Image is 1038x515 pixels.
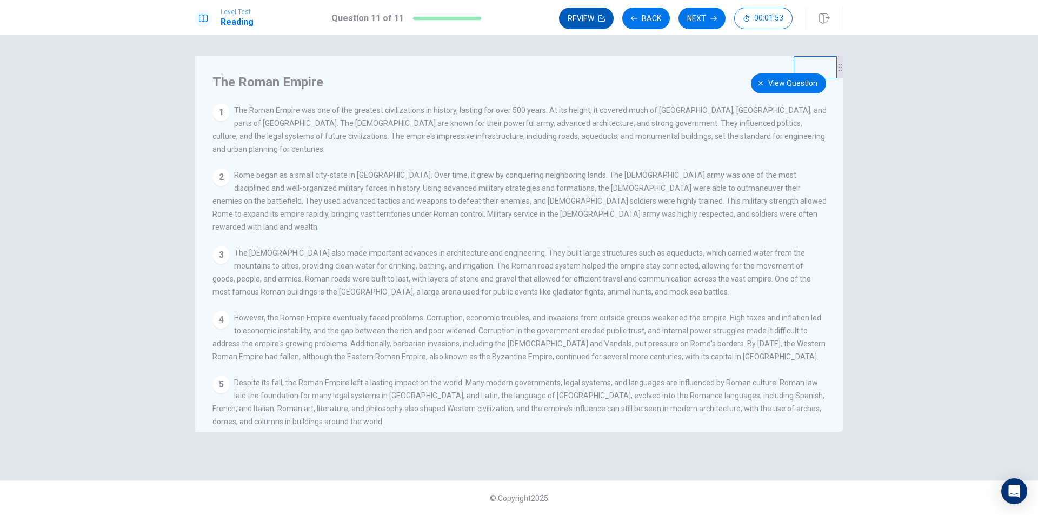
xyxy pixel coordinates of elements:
[331,12,404,25] h1: Question 11 of 11
[212,171,827,231] span: Rome began as a small city-state in [GEOGRAPHIC_DATA]. Over time, it grew by conquering neighbori...
[221,16,254,29] h1: Reading
[212,106,827,153] span: The Roman Empire was one of the greatest civilizations in history, lasting for over 500 years. At...
[212,378,824,426] span: Despite its fall, the Roman Empire left a lasting impact on the world. Many modern governments, l...
[768,77,817,90] span: View question
[754,14,783,23] span: 00:01:53
[212,104,230,121] div: 1
[212,169,230,186] div: 2
[212,311,230,329] div: 4
[678,8,726,29] button: Next
[212,249,811,296] span: The [DEMOGRAPHIC_DATA] also made important advances in architecture and engineering. They built l...
[212,376,230,393] div: 5
[622,8,670,29] button: Back
[221,8,254,16] span: Level Test
[212,73,823,91] h4: The Roman Empire
[751,73,826,93] button: View question
[212,246,230,264] div: 3
[212,313,826,361] span: However, the Roman Empire eventually faced problems. Corruption, economic troubles, and invasions...
[559,8,614,29] button: Review
[490,494,548,503] span: © Copyright 2025
[1001,478,1027,504] div: Open Intercom Messenger
[734,8,793,29] button: 00:01:53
